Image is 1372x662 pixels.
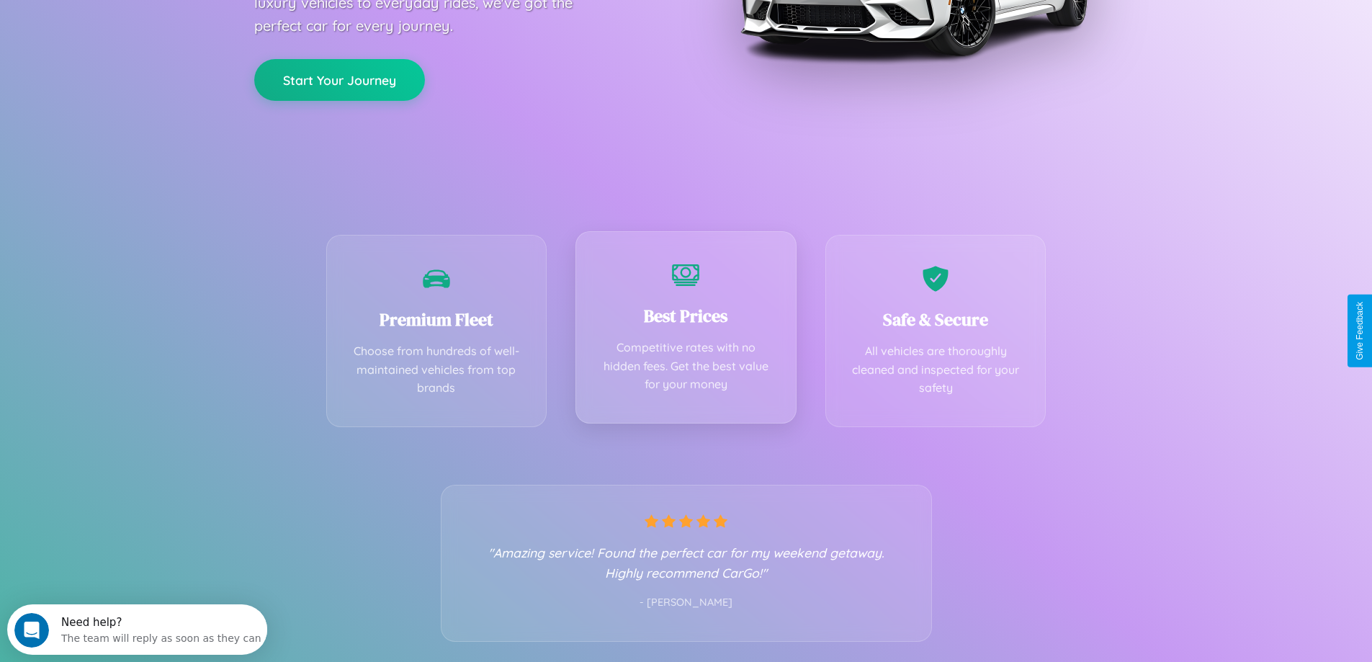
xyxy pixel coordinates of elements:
[349,342,525,398] p: Choose from hundreds of well-maintained vehicles from top brands
[848,342,1024,398] p: All vehicles are thoroughly cleaned and inspected for your safety
[470,542,902,583] p: "Amazing service! Found the perfect car for my weekend getaway. Highly recommend CarGo!"
[848,308,1024,331] h3: Safe & Secure
[1355,302,1365,360] div: Give Feedback
[349,308,525,331] h3: Premium Fleet
[6,6,268,45] div: Open Intercom Messenger
[254,59,425,101] button: Start Your Journey
[470,594,902,612] p: - [PERSON_NAME]
[14,613,49,648] iframe: Intercom live chat
[54,12,254,24] div: Need help?
[54,24,254,39] div: The team will reply as soon as they can
[598,339,774,394] p: Competitive rates with no hidden fees. Get the best value for your money
[7,604,267,655] iframe: Intercom live chat discovery launcher
[598,304,774,328] h3: Best Prices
